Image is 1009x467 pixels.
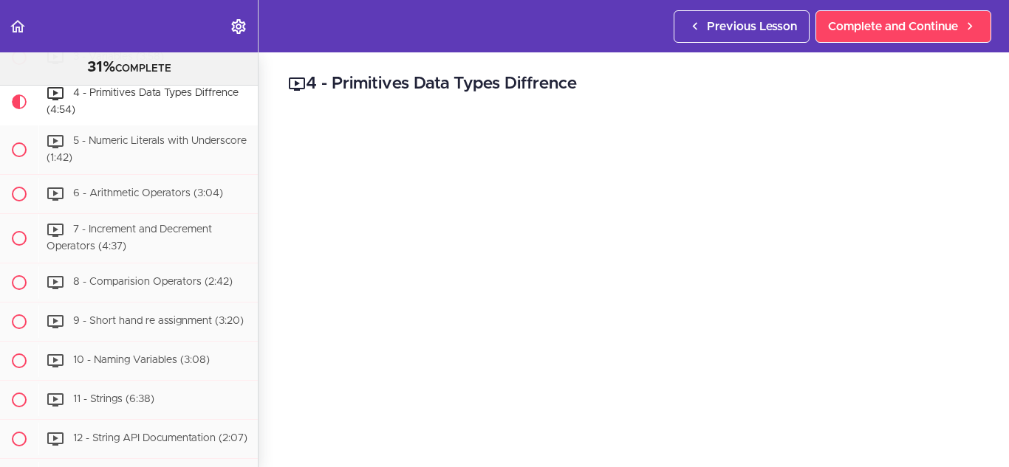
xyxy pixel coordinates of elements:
[674,10,810,43] a: Previous Lesson
[707,18,797,35] span: Previous Lesson
[73,316,244,326] span: 9 - Short hand re assignment (3:20)
[288,72,979,97] h2: 4 - Primitives Data Types Diffrence
[18,58,239,77] div: COMPLETE
[828,18,958,35] span: Complete and Continue
[73,433,247,443] span: 12 - String API Documentation (2:07)
[47,136,247,164] span: 5 - Numeric Literals with Underscore (1:42)
[47,88,239,115] span: 4 - Primitives Data Types Diffrence (4:54)
[73,277,233,287] span: 8 - Comparision Operators (2:42)
[73,355,210,365] span: 10 - Naming Variables (3:08)
[87,60,115,75] span: 31%
[9,18,27,35] svg: Back to course curriculum
[47,224,212,252] span: 7 - Increment and Decrement Operators (4:37)
[230,18,247,35] svg: Settings Menu
[73,188,223,198] span: 6 - Arithmetic Operators (3:04)
[73,394,154,404] span: 11 - Strings (6:38)
[815,10,991,43] a: Complete and Continue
